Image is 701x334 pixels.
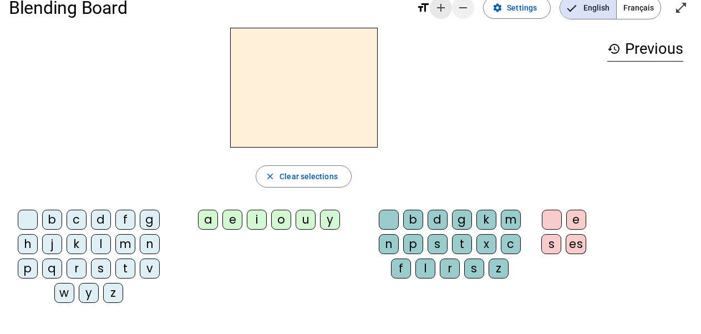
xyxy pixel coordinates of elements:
div: s [91,259,111,279]
div: c [501,234,521,254]
div: m [501,210,521,230]
span: Settings [507,1,537,14]
div: g [452,210,472,230]
span: Clear selections [280,170,338,183]
div: k [476,210,496,230]
mat-icon: format_size [416,1,430,14]
div: e [566,210,586,230]
mat-icon: history [607,42,621,55]
div: w [54,283,74,303]
div: a [198,210,218,230]
div: t [115,259,135,279]
div: i [247,210,267,230]
div: y [320,210,340,230]
div: z [489,259,509,279]
div: r [67,259,87,279]
div: k [67,234,87,254]
button: Clear selections [256,165,352,188]
div: z [103,283,123,303]
div: g [140,210,160,230]
div: s [428,234,448,254]
div: y [79,283,99,303]
mat-icon: remove [456,1,470,14]
div: e [222,210,242,230]
div: s [541,234,561,254]
div: c [67,210,87,230]
div: s [464,259,484,279]
div: p [18,259,38,279]
div: r [440,259,460,279]
div: d [91,210,111,230]
mat-icon: add [434,1,448,14]
h3: Previous [607,37,683,62]
div: l [415,259,435,279]
div: b [42,210,62,230]
div: f [391,259,411,279]
div: es [566,234,586,254]
div: m [115,234,135,254]
div: j [42,234,62,254]
div: p [403,234,423,254]
div: f [115,210,135,230]
div: x [476,234,496,254]
div: n [140,234,160,254]
div: l [91,234,111,254]
div: u [296,210,316,230]
div: v [140,259,160,279]
div: b [403,210,423,230]
mat-icon: settings [492,3,502,13]
div: n [379,234,399,254]
mat-icon: close [265,171,275,181]
div: d [428,210,448,230]
mat-icon: open_in_full [674,1,688,14]
div: t [452,234,472,254]
div: h [18,234,38,254]
div: o [271,210,291,230]
div: q [42,259,62,279]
